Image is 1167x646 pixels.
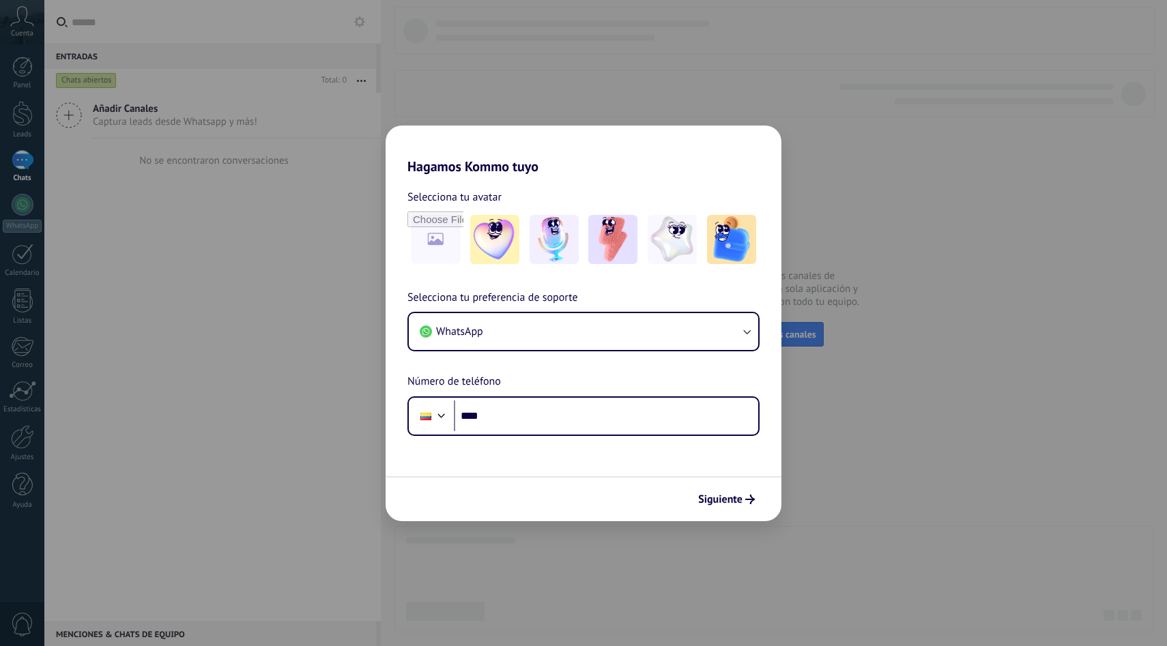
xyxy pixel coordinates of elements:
h2: Hagamos Kommo tuyo [386,126,781,175]
span: WhatsApp [436,325,483,338]
div: Ecuador: + 593 [413,402,439,430]
img: -1.jpeg [470,215,519,264]
span: Selecciona tu avatar [407,188,502,206]
button: Siguiente [692,488,761,511]
span: Selecciona tu preferencia de soporte [407,289,578,307]
button: WhatsApp [409,313,758,350]
span: Número de teléfono [407,373,501,391]
span: Siguiente [698,495,743,504]
img: -4.jpeg [648,215,697,264]
img: -5.jpeg [707,215,756,264]
img: -2.jpeg [530,215,579,264]
img: -3.jpeg [588,215,637,264]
